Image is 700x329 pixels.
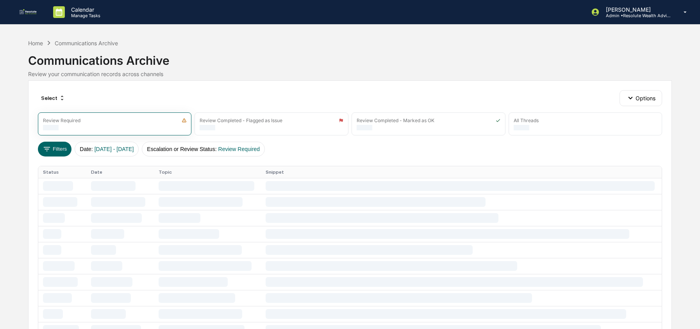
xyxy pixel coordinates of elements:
[182,118,187,123] img: icon
[55,40,118,46] div: Communications Archive
[43,117,80,123] div: Review Required
[514,117,539,123] div: All Threads
[218,146,260,152] span: Review Required
[28,47,672,68] div: Communications Archive
[600,13,672,18] p: Admin • Resolute Wealth Advisor
[95,146,134,152] span: [DATE] - [DATE]
[200,117,282,123] div: Review Completed - Flagged as Issue
[38,166,86,178] th: Status
[261,166,662,178] th: Snippet
[496,118,500,123] img: icon
[339,118,343,123] img: icon
[154,166,261,178] th: Topic
[86,166,154,178] th: Date
[38,142,72,156] button: Filters
[65,13,104,18] p: Manage Tasks
[75,142,139,156] button: Date:[DATE] - [DATE]
[28,71,672,77] div: Review your communication records across channels
[142,142,265,156] button: Escalation or Review Status:Review Required
[357,117,434,123] div: Review Completed - Marked as OK
[65,6,104,13] p: Calendar
[620,90,662,106] button: Options
[600,6,672,13] p: [PERSON_NAME]
[38,92,68,104] div: Select
[28,40,43,46] div: Home
[19,9,37,15] img: logo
